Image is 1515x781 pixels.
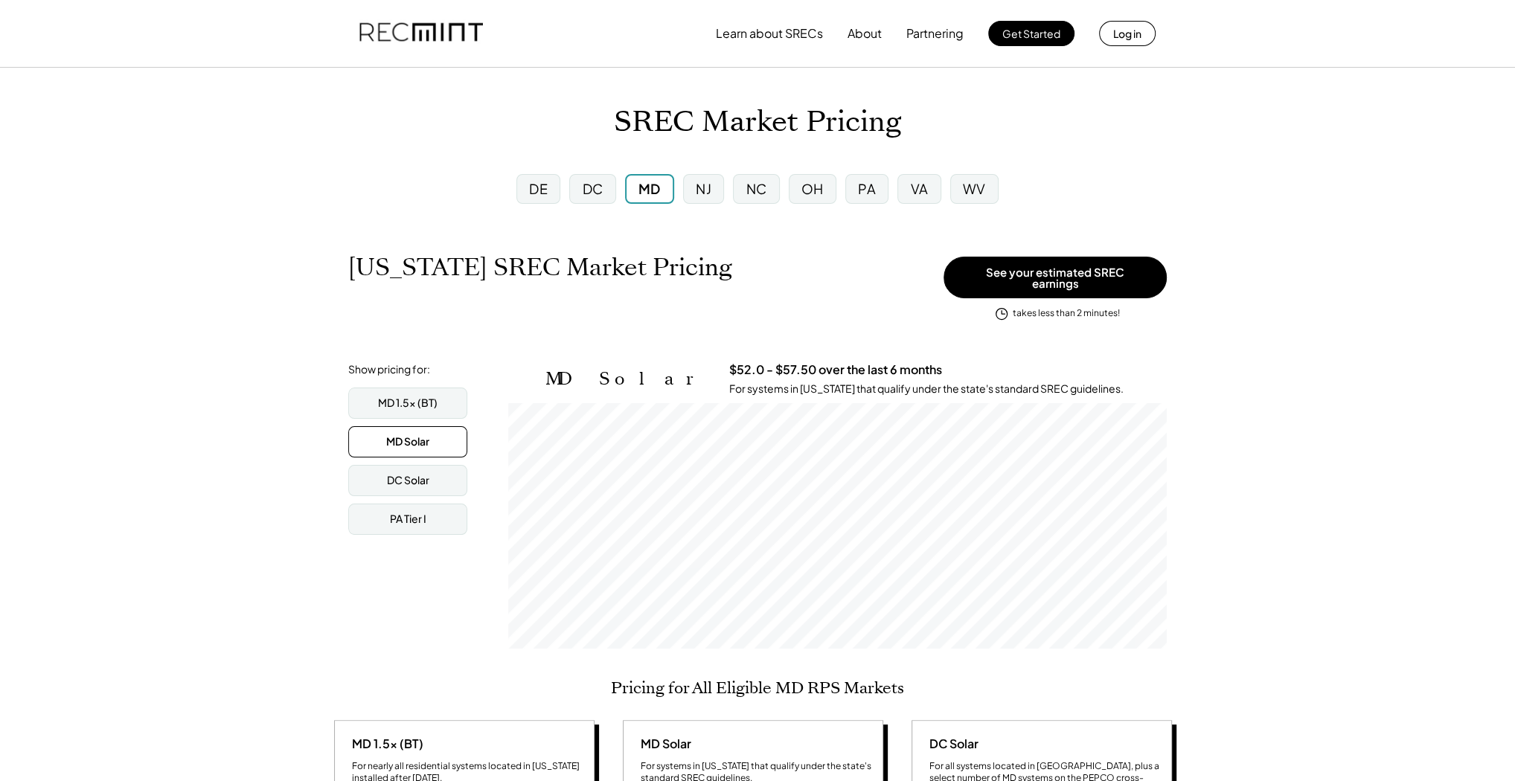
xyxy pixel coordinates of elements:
[387,473,429,488] div: DC Solar
[858,179,876,198] div: PA
[386,434,429,449] div: MD Solar
[545,368,707,390] h2: MD Solar
[696,179,711,198] div: NJ
[348,362,430,377] div: Show pricing for:
[611,678,904,698] h2: Pricing for All Eligible MD RPS Markets
[346,736,423,752] div: MD 1.5x (BT)
[635,736,691,752] div: MD Solar
[963,179,986,198] div: WV
[729,362,942,378] h3: $52.0 - $57.50 over the last 6 months
[848,19,882,48] button: About
[746,179,766,198] div: NC
[348,253,732,282] h1: [US_STATE] SREC Market Pricing
[359,8,483,59] img: recmint-logotype%403x.png
[923,736,978,752] div: DC Solar
[582,179,603,198] div: DC
[729,382,1124,396] div: For systems in [US_STATE] that qualify under the state's standard SREC guidelines.
[910,179,928,198] div: VA
[529,179,548,198] div: DE
[944,257,1167,298] button: See your estimated SREC earnings
[988,21,1074,46] button: Get Started
[614,105,901,140] h1: SREC Market Pricing
[801,179,824,198] div: OH
[638,179,661,198] div: MD
[378,396,438,411] div: MD 1.5x (BT)
[906,19,964,48] button: Partnering
[390,512,426,527] div: PA Tier I
[716,19,823,48] button: Learn about SRECs
[1099,21,1156,46] button: Log in
[1013,307,1120,320] div: takes less than 2 minutes!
